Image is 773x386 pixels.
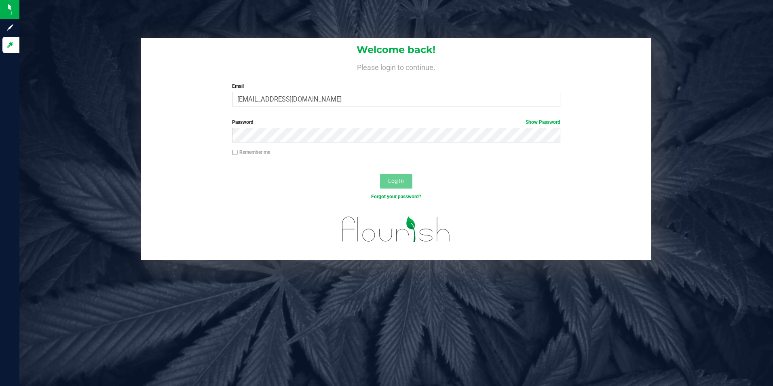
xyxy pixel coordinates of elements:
[232,83,560,90] label: Email
[232,148,270,156] label: Remember me
[332,209,460,250] img: flourish_logo.svg
[526,119,560,125] a: Show Password
[6,23,14,32] inline-svg: Sign up
[6,41,14,49] inline-svg: Log in
[141,45,652,55] h1: Welcome back!
[141,62,652,71] h4: Please login to continue.
[388,178,404,184] span: Log In
[232,119,253,125] span: Password
[380,174,412,189] button: Log In
[232,150,238,155] input: Remember me
[371,194,421,199] a: Forgot your password?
